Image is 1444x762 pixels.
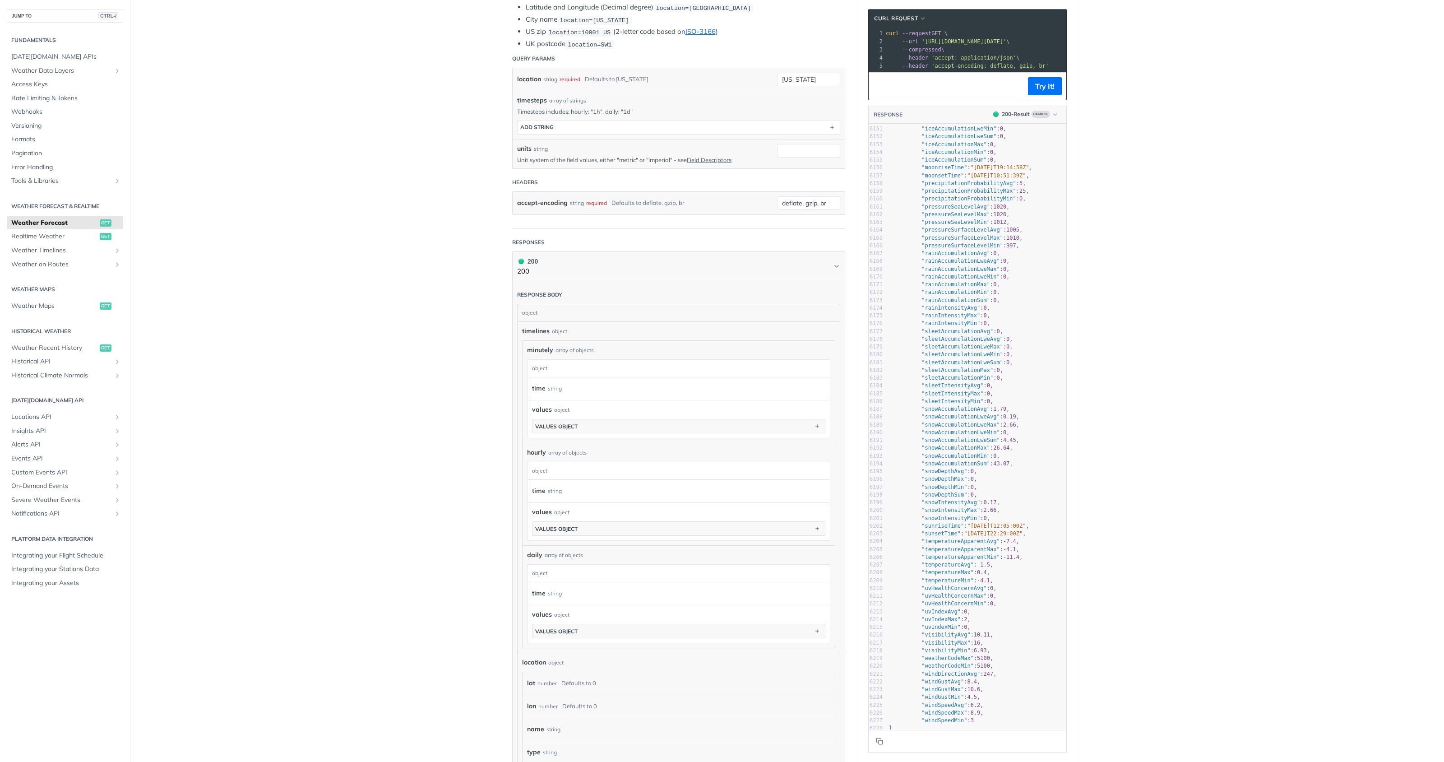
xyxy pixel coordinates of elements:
div: 6175 [869,312,883,320]
span: 200 [518,259,524,264]
li: Latitude and Longitude (Decimal degree) [526,2,845,13]
span: : , [889,320,990,326]
span: : , [889,274,1009,280]
span: "rainAccumulationMax" [921,281,990,288]
span: : , [889,328,1003,335]
div: object [518,304,838,321]
span: Error Handling [11,163,121,172]
div: 6165 [869,234,883,242]
span: "pressureSeaLevelMin" [921,219,990,225]
label: type [527,746,541,759]
h2: Historical Weather [7,327,123,335]
a: Weather TimelinesShow subpages for Weather Timelines [7,244,123,257]
div: Responses [512,238,545,246]
span: 0 [996,367,1000,373]
span: 0 [996,375,1000,381]
button: RESPONSE [873,110,903,119]
button: Show subpages for Weather Timelines [114,247,121,254]
span: "pressureSurfaceLevelMax" [921,235,1003,241]
span: : , [889,149,997,155]
button: Show subpages for Weather on Routes [114,261,121,268]
div: 2 [869,37,884,46]
span: Integrating your Stations Data [11,565,121,574]
a: Severe Weather EventsShow subpages for Severe Weather Events [7,493,123,507]
span: Versioning [11,121,121,130]
a: On-Demand EventsShow subpages for On-Demand Events [7,479,123,493]
span: get [100,344,111,352]
span: Severe Weather Events [11,496,111,505]
h2: Fundamentals [7,36,123,44]
span: 0 [993,281,996,288]
button: Show subpages for Alerts API [114,441,121,448]
button: Show subpages for Severe Weather Events [114,497,121,504]
li: US zip (2-letter code based on ) [526,27,845,37]
span: : , [889,235,1023,241]
span: Historical API [11,357,111,366]
span: "iceAccumulationMin" [921,149,987,155]
span: timelines [522,326,550,336]
span: Weather Maps [11,302,97,311]
button: JUMP TOCTRL-/ [7,9,123,23]
a: Webhooks [7,105,123,119]
span: : , [889,133,1006,139]
span: "sleetAccumulationAvg" [921,328,993,335]
span: Locations API [11,413,111,422]
div: Defaults to deflate, gzip, br [611,196,685,209]
span: Weather Timelines [11,246,111,255]
span: location=[GEOGRAPHIC_DATA] [656,5,751,11]
div: 6184 [869,382,883,390]
span: 0 [993,289,996,295]
button: Copy to clipboard [873,79,886,93]
span: --request [902,30,931,37]
p: 200 [517,266,538,277]
span: 0 [990,157,993,163]
div: object [552,327,567,335]
span: "sleetAccumulationMin" [921,375,993,381]
span: 0 [984,305,987,311]
span: Integrating your Flight Schedule [11,551,121,560]
div: 6160 [869,195,883,203]
span: 1026 [993,211,1006,218]
span: : , [889,204,1009,210]
span: : , [889,219,1009,225]
span: "precipitationProbabilityAvg" [921,180,1016,186]
button: Show subpages for Events API [114,455,121,462]
span: "pressureSurfaceLevelAvg" [921,227,1003,233]
span: : , [889,305,990,311]
span: 0 [984,320,987,326]
a: Weather on RoutesShow subpages for Weather on Routes [7,258,123,271]
div: 4 [869,54,884,62]
span: "rainAccumulationLweMin" [921,274,1000,280]
a: Formats [7,133,123,146]
button: Copy to clipboard [873,734,886,748]
a: Rate Limiting & Tokens [7,92,123,105]
svg: Chevron [833,263,840,270]
span: "iceAccumulationLweSum" [921,133,996,139]
span: : , [889,211,1009,218]
span: Notifications API [11,509,111,518]
div: 6178 [869,335,883,343]
label: time [532,382,546,395]
div: 3 [869,46,884,54]
span: 0 [1003,266,1006,272]
label: time [532,484,546,497]
span: : , [889,367,1003,373]
span: : , [889,125,1006,132]
span: : , [889,289,1000,295]
span: Formats [11,135,121,144]
a: Custom Events APIShow subpages for Custom Events API [7,466,123,479]
button: 200 200200 [517,256,840,277]
div: 6155 [869,156,883,164]
button: ADD string [518,121,840,134]
button: Show subpages for On-Demand Events [114,483,121,490]
span: '[URL][DOMAIN_NAME][DATE]' [921,38,1006,45]
div: 6167 [869,250,883,257]
span: "iceAccumulationLweMin" [921,125,996,132]
span: "sleetAccumulationMax" [921,367,993,373]
div: required [586,196,607,209]
span: : , [889,227,1023,233]
div: values object [535,423,578,430]
span: "[DATE]T10:51:39Z" [967,172,1026,179]
button: Show subpages for Historical Climate Normals [114,372,121,379]
button: values object [532,419,825,433]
